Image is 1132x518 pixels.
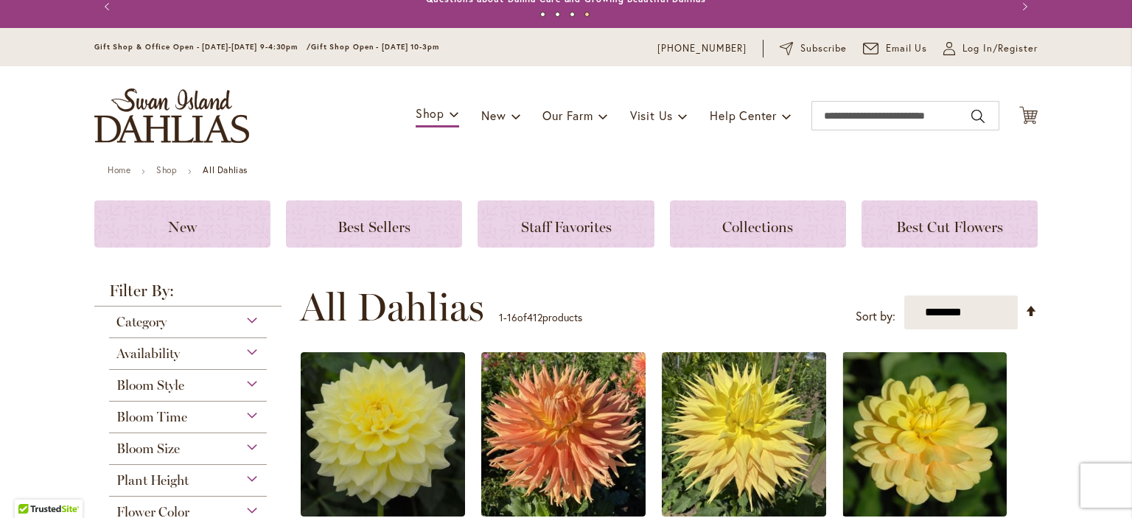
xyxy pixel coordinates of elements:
a: Best Sellers [286,200,462,248]
strong: All Dahlias [203,164,248,175]
span: Collections [722,218,793,236]
span: Gift Shop & Office Open - [DATE]-[DATE] 9-4:30pm / [94,42,311,52]
span: Shop [416,105,444,121]
span: Bloom Time [116,409,187,425]
img: A-Peeling [301,352,465,517]
a: Shop [156,164,177,175]
img: AC BEN [481,352,646,517]
span: New [481,108,506,123]
a: Staff Favorites [478,200,654,248]
a: store logo [94,88,249,143]
p: - of products [499,306,582,329]
span: 16 [507,310,517,324]
span: Bloom Style [116,377,184,393]
a: Email Us [863,41,928,56]
strong: Filter By: [94,283,282,307]
button: 2 of 4 [555,12,560,17]
span: Gift Shop Open - [DATE] 10-3pm [311,42,439,52]
span: Best Cut Flowers [896,218,1003,236]
span: Bloom Size [116,441,180,457]
label: Sort by: [856,303,895,330]
span: Visit Us [630,108,673,123]
a: Collections [670,200,846,248]
span: Best Sellers [338,218,410,236]
a: Best Cut Flowers [862,200,1038,248]
span: Category [116,314,167,330]
span: Our Farm [542,108,593,123]
button: 4 of 4 [584,12,590,17]
a: Log In/Register [943,41,1038,56]
span: Log In/Register [962,41,1038,56]
span: 412 [527,310,542,324]
span: Email Us [886,41,928,56]
button: 3 of 4 [570,12,575,17]
a: Home [108,164,130,175]
iframe: Launch Accessibility Center [11,466,52,507]
img: AC Jeri [662,352,826,517]
span: 1 [499,310,503,324]
a: Subscribe [780,41,847,56]
span: Availability [116,346,180,362]
span: All Dahlias [300,285,484,329]
span: New [168,218,197,236]
a: [PHONE_NUMBER] [657,41,747,56]
span: Staff Favorites [521,218,612,236]
span: Subscribe [800,41,847,56]
span: Plant Height [116,472,189,489]
img: AHOY MATEY [842,352,1007,517]
span: Help Center [710,108,777,123]
button: 1 of 4 [540,12,545,17]
a: New [94,200,270,248]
